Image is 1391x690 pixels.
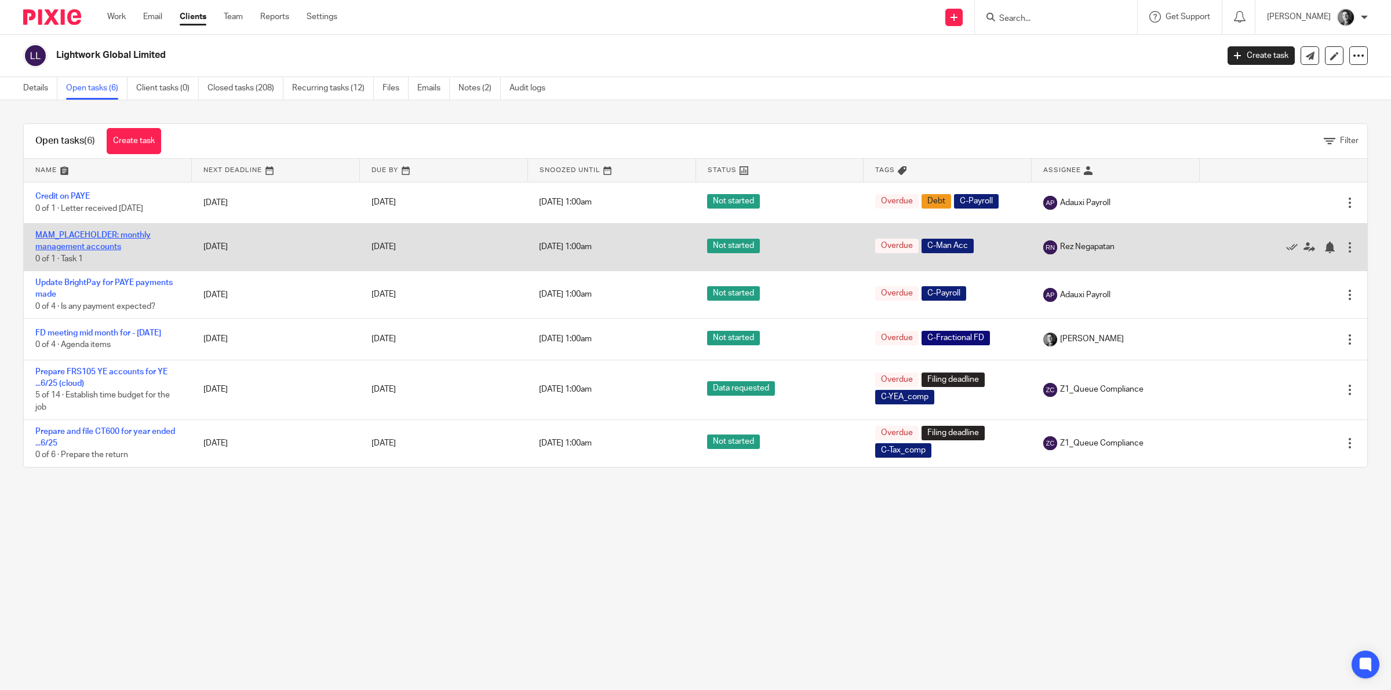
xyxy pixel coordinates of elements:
[1228,46,1295,65] a: Create task
[35,192,90,200] a: Credit on PAYE
[192,182,360,223] td: [DATE]
[708,167,737,173] span: Status
[372,291,396,299] span: [DATE]
[35,368,167,388] a: Prepare FRS105 YE accounts for YE ...6/25 (cloud)
[875,373,919,387] span: Overdue
[372,439,396,447] span: [DATE]
[707,381,775,396] span: Data requested
[1060,333,1124,345] span: [PERSON_NAME]
[540,167,600,173] span: Snoozed Until
[539,243,592,251] span: [DATE] 1:00am
[35,302,155,311] span: 0 of 4 · Is any payment expected?
[192,319,360,360] td: [DATE]
[1340,137,1359,145] span: Filter
[307,11,337,23] a: Settings
[539,439,592,447] span: [DATE] 1:00am
[875,390,934,404] span: C-YEA_comp
[107,128,161,154] a: Create task
[875,426,919,440] span: Overdue
[35,392,170,412] span: 5 of 14 · Establish time budget for the job
[1043,196,1057,210] img: svg%3E
[1060,437,1144,449] span: Z1_Queue Compliance
[56,49,979,61] h2: Lightwork Global Limited
[998,14,1102,24] input: Search
[1043,436,1057,450] img: svg%3E
[875,239,919,253] span: Overdue
[1060,384,1144,395] span: Z1_Queue Compliance
[207,77,283,100] a: Closed tasks (208)
[875,194,919,209] span: Overdue
[458,77,501,100] a: Notes (2)
[372,335,396,343] span: [DATE]
[539,291,592,299] span: [DATE] 1:00am
[1060,241,1115,253] span: Rez Negapatan
[1043,333,1057,346] img: DSC_9061-3.jpg
[292,77,374,100] a: Recurring tasks (12)
[1060,289,1110,301] span: Adauxi Payroll
[35,135,95,147] h1: Open tasks
[1043,240,1057,254] img: svg%3E
[35,428,175,447] a: Prepare and file CT600 for year ended ...6/25
[107,11,126,23] a: Work
[1166,13,1210,21] span: Get Support
[372,243,396,251] span: [DATE]
[35,279,173,298] a: Update BrightPay for PAYE payments made
[1043,383,1057,397] img: svg%3E
[260,11,289,23] a: Reports
[23,77,57,100] a: Details
[1267,11,1331,23] p: [PERSON_NAME]
[192,360,360,419] td: [DATE]
[136,77,199,100] a: Client tasks (0)
[372,199,396,207] span: [DATE]
[922,331,990,345] span: C-Fractional FD
[954,194,999,209] span: C-Payroll
[707,286,760,301] span: Not started
[180,11,206,23] a: Clients
[707,435,760,449] span: Not started
[84,136,95,145] span: (6)
[922,239,974,253] span: C-Man Acc
[509,77,554,100] a: Audit logs
[875,286,919,301] span: Overdue
[1043,288,1057,302] img: svg%3E
[143,11,162,23] a: Email
[35,205,143,213] span: 0 of 1 · Letter received [DATE]
[707,194,760,209] span: Not started
[192,419,360,467] td: [DATE]
[922,286,966,301] span: C-Payroll
[383,77,409,100] a: Files
[1060,197,1110,209] span: Adauxi Payroll
[372,386,396,394] span: [DATE]
[1337,8,1355,27] img: DSC_9061-3.jpg
[66,77,128,100] a: Open tasks (6)
[539,199,592,207] span: [DATE] 1:00am
[875,167,895,173] span: Tags
[35,255,83,263] span: 0 of 1 · Task 1
[192,271,360,319] td: [DATE]
[922,373,985,387] span: Filing deadline
[192,223,360,271] td: [DATE]
[35,341,111,349] span: 0 of 4 · Agenda items
[875,443,931,458] span: C-Tax_comp
[922,426,985,440] span: Filing deadline
[707,331,760,345] span: Not started
[35,231,151,251] a: MAM_PLACEHOLDER: monthly management accounts
[1286,241,1303,253] a: Mark as done
[539,386,592,394] span: [DATE] 1:00am
[922,194,951,209] span: Debt
[224,11,243,23] a: Team
[875,331,919,345] span: Overdue
[539,335,592,344] span: [DATE] 1:00am
[23,43,48,68] img: svg%3E
[35,329,161,337] a: FD meeting mid month for - [DATE]
[23,9,81,25] img: Pixie
[707,239,760,253] span: Not started
[417,77,450,100] a: Emails
[35,451,128,459] span: 0 of 6 · Prepare the return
